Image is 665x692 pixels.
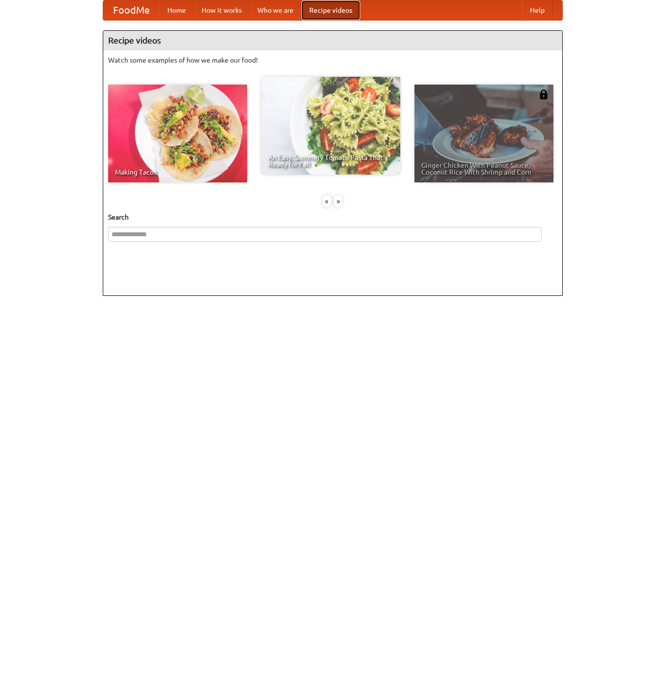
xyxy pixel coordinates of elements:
a: Help [522,0,552,20]
a: FoodMe [103,0,160,20]
span: Making Tacos [115,169,240,176]
a: Recipe videos [301,0,360,20]
p: Watch some examples of how we make our food! [108,55,557,65]
a: How it works [194,0,250,20]
div: » [334,195,343,207]
h5: Search [108,212,557,222]
h4: Recipe videos [103,31,562,50]
span: An Easy, Summery Tomato Pasta That's Ready for Fall [268,154,393,168]
div: « [322,195,331,207]
a: Home [160,0,194,20]
a: An Easy, Summery Tomato Pasta That's Ready for Fall [261,77,400,175]
img: 483408.png [539,89,549,99]
a: Making Tacos [108,85,247,182]
a: Who we are [250,0,301,20]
